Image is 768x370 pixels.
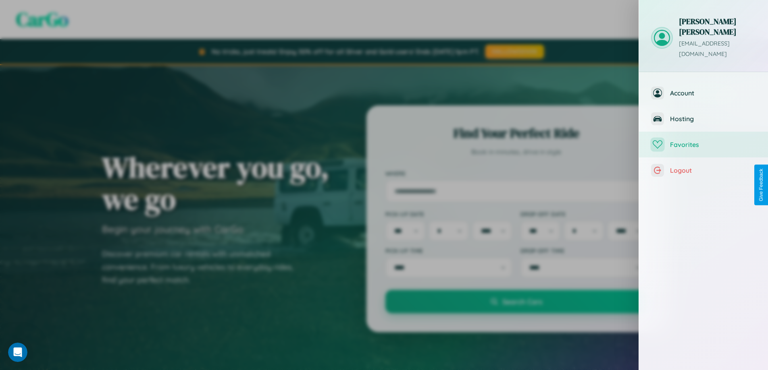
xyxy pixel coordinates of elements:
[8,343,27,362] iframe: Intercom live chat
[670,166,756,174] span: Logout
[670,141,756,149] span: Favorites
[670,115,756,123] span: Hosting
[679,16,756,37] h3: [PERSON_NAME] [PERSON_NAME]
[639,132,768,157] button: Favorites
[639,157,768,183] button: Logout
[639,80,768,106] button: Account
[758,169,764,201] div: Give Feedback
[679,39,756,60] p: [EMAIL_ADDRESS][DOMAIN_NAME]
[670,89,756,97] span: Account
[639,106,768,132] button: Hosting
